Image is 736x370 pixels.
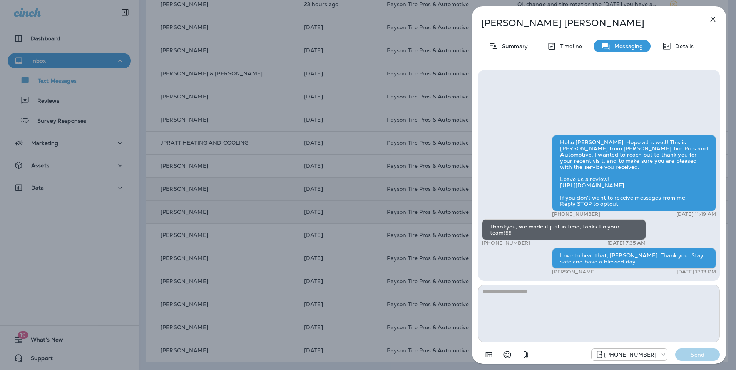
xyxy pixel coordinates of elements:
button: Select an emoji [500,347,515,362]
p: Timeline [556,43,582,49]
p: [PHONE_NUMBER] [604,352,656,358]
button: Add in a premade template [481,347,497,362]
p: [PERSON_NAME] [PERSON_NAME] [481,18,691,28]
p: [DATE] 7:35 AM [607,240,646,246]
p: [PHONE_NUMBER] [482,240,530,246]
p: Messaging [611,43,643,49]
p: [PERSON_NAME] [552,269,596,275]
p: Details [671,43,694,49]
p: Summary [498,43,528,49]
div: Hello [PERSON_NAME], Hope all is well! This is [PERSON_NAME] from [PERSON_NAME] Tire Pros and Aut... [552,135,716,211]
div: Love to hear that, [PERSON_NAME]. Thank you. Stay safe and have a blessed day. [552,248,716,269]
div: +1 (928) 260-4498 [592,350,667,359]
p: [PHONE_NUMBER] [552,211,600,217]
p: [DATE] 11:49 AM [676,211,716,217]
p: [DATE] 12:13 PM [677,269,716,275]
div: Thankyou, we made it just in time, tanks t o your team!!!!! [482,219,646,240]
